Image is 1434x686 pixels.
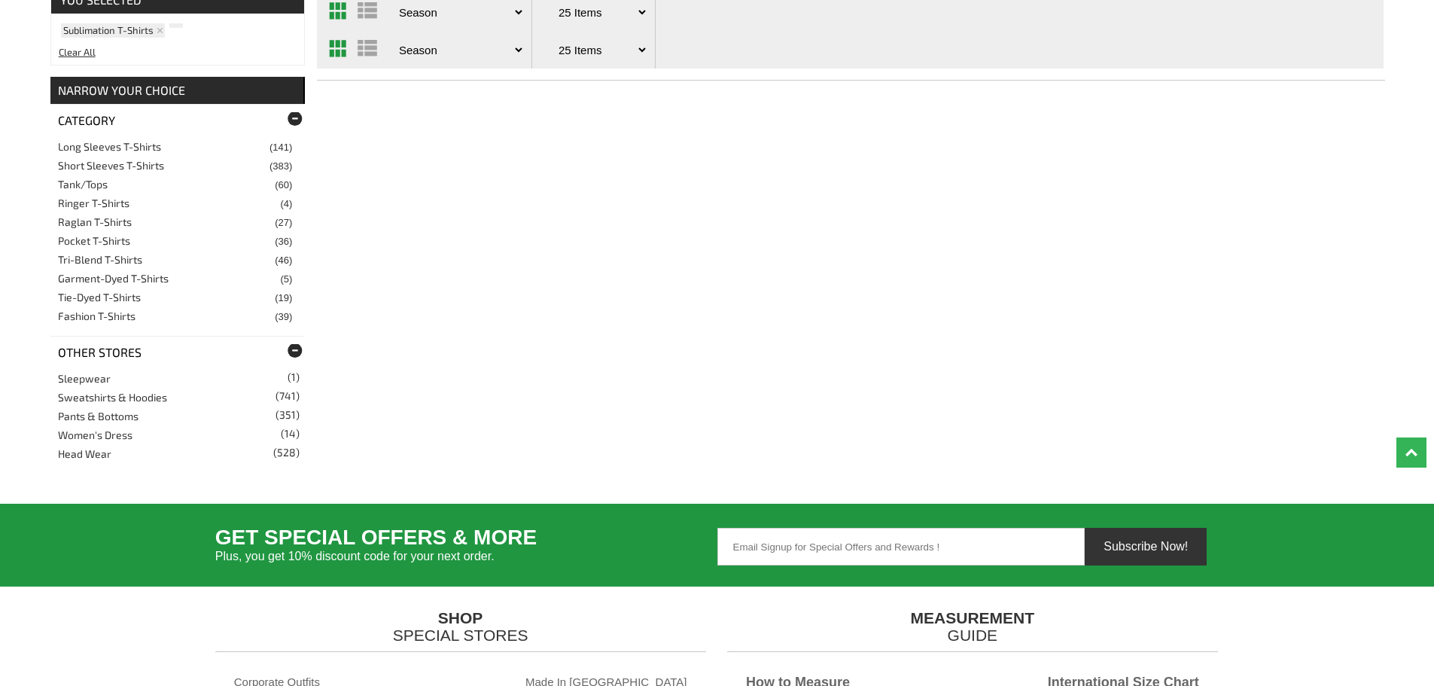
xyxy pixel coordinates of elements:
[50,104,304,136] div: Category
[727,609,1218,644] a: MEASUREMENTGUIDE
[269,140,292,155] span: (141)
[269,159,292,174] span: (383)
[438,609,483,627] b: SHOP
[276,391,300,401] span: (741)
[275,309,292,325] span: (39)
[275,178,292,193] span: (60)
[288,372,300,383] span: (1)
[1085,528,1207,566] button: Subscribe Now!
[727,627,1218,644] span: GUIDE
[1396,438,1426,468] a: Top
[275,253,292,268] span: (46)
[273,447,300,458] span: (528)
[58,140,161,153] a: Long Sleeves T-Shirts
[58,234,130,247] a: Pocket T-Shirts
[58,197,129,209] a: Ringer T-Shirts
[58,410,139,422] a: Pants & Bottoms(351)
[58,391,167,404] a: Sweatshirts & Hoodies(741)
[911,609,1035,627] b: MEASUREMENT
[276,410,300,420] span: (351)
[58,309,135,322] a: Fashion T-Shirts
[63,26,163,35] a: Sublimation T-Shirts
[215,547,717,566] span: Plus, you get 10% discount code for your next order.
[280,272,292,287] span: (5)
[215,609,706,644] a: SHOPSPECIAL STORES
[58,372,111,385] a: Sleepwear(1)
[58,159,164,172] a: Short Sleeves T-Shirts
[58,428,132,441] a: Women's Dress(14)
[281,428,300,439] span: (14)
[58,178,108,191] a: Tank/Tops
[58,253,142,266] a: Tri-Blend T-Shirts
[275,234,292,249] span: (36)
[717,528,1085,566] input: Email Signup for Special Offers and Rewards !
[215,627,706,644] span: SPECIAL STORES
[58,215,132,228] a: Raglan T-Shirts
[275,215,292,230] span: (27)
[275,291,292,306] span: (19)
[58,272,169,285] a: Garment-Dyed T-Shirts
[215,528,717,566] h3: Get Special Offers & More
[58,447,111,460] a: Head Wear(528)
[50,336,304,368] div: Other Stores
[50,77,306,104] div: NARROW YOUR CHOICE
[59,46,96,58] a: Clear All
[58,291,141,303] a: Tie-Dyed T-Shirts
[280,197,292,212] span: (4)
